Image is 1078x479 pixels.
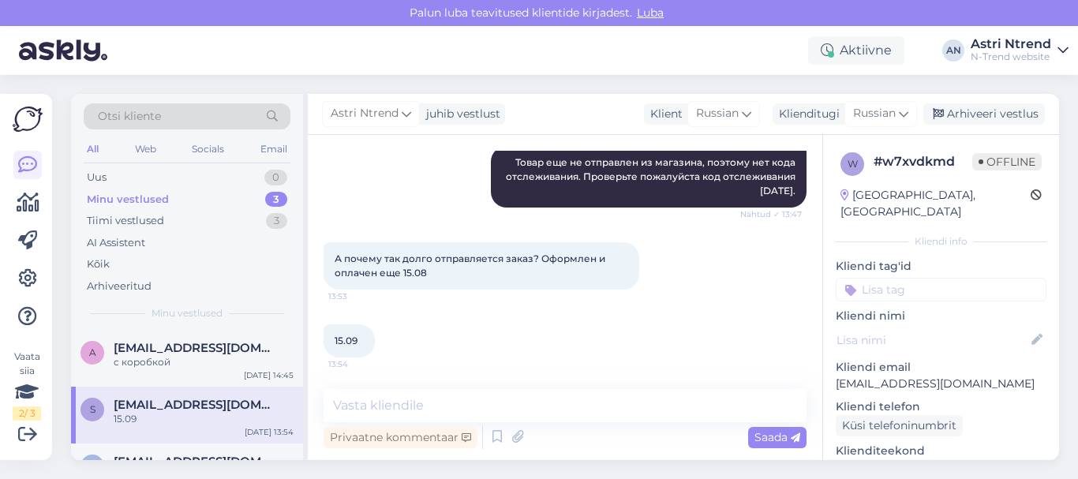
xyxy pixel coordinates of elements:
span: Minu vestlused [152,306,223,320]
img: Askly Logo [13,107,43,132]
span: diana0221@gmail.com [114,455,278,469]
div: с коробкой [114,355,294,369]
div: AN [942,39,964,62]
a: Astri NtrendN-Trend website [971,38,1069,63]
div: Email [257,139,290,159]
div: Web [132,139,159,159]
div: AI Assistent [87,235,145,251]
span: Saada [754,430,800,444]
div: All [84,139,102,159]
span: Nähtud ✓ 13:47 [740,208,802,220]
div: 0 [264,170,287,185]
p: [EMAIL_ADDRESS][DOMAIN_NAME] [836,376,1046,392]
div: Kliendi info [836,234,1046,249]
span: Astri Ntrend [331,105,399,122]
span: Russian [853,105,896,122]
div: 3 [265,192,287,208]
span: 13:53 [328,290,387,302]
div: Arhiveeri vestlus [923,103,1045,125]
div: Tiimi vestlused [87,213,164,229]
div: 3 [266,213,287,229]
div: juhib vestlust [420,106,500,122]
span: Agursiim87@gmail.com [114,341,278,355]
div: Küsi telefoninumbrit [836,415,963,436]
div: Klient [644,106,683,122]
span: w [848,158,858,170]
span: Russian [696,105,739,122]
p: Kliendi nimi [836,308,1046,324]
p: Kliendi telefon [836,399,1046,415]
span: 15.09 [335,335,357,346]
p: Kliendi email [836,359,1046,376]
span: Offline [972,153,1042,170]
div: Socials [189,139,227,159]
span: 13:54 [328,358,387,370]
div: # w7xvdkmd [874,152,972,171]
div: Uus [87,170,107,185]
span: Luba [632,6,668,20]
div: Vaata siia [13,350,41,421]
div: Aktiivne [808,36,904,65]
p: Klienditeekond [836,443,1046,459]
div: Privaatne kommentaar [324,427,477,448]
span: svyatikdasha@gmail.com [114,398,278,412]
div: Astri Ntrend [971,38,1051,51]
span: A [89,346,96,358]
span: s [90,403,95,415]
span: Otsi kliente [98,108,161,125]
div: Kõik [87,256,110,272]
div: 15.09 [114,412,294,426]
input: Lisa tag [836,278,1046,301]
div: [DATE] 14:45 [244,369,294,381]
span: Товар еще не отправлен из магазина, поэтому нет кода отслеживания. Проверьте пожалуйста код отсле... [506,156,798,196]
div: 2 / 3 [13,406,41,421]
p: Kliendi tag'id [836,258,1046,275]
div: Klienditugi [773,106,840,122]
div: Minu vestlused [87,192,169,208]
input: Lisa nimi [837,331,1028,349]
div: Arhiveeritud [87,279,152,294]
div: [DATE] 13:54 [245,426,294,438]
div: [GEOGRAPHIC_DATA], [GEOGRAPHIC_DATA] [840,187,1031,220]
div: N-Trend website [971,51,1051,63]
span: А почему так долго отправляется заказ? Оформлен и оплачен еще 15.08 [335,253,608,279]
